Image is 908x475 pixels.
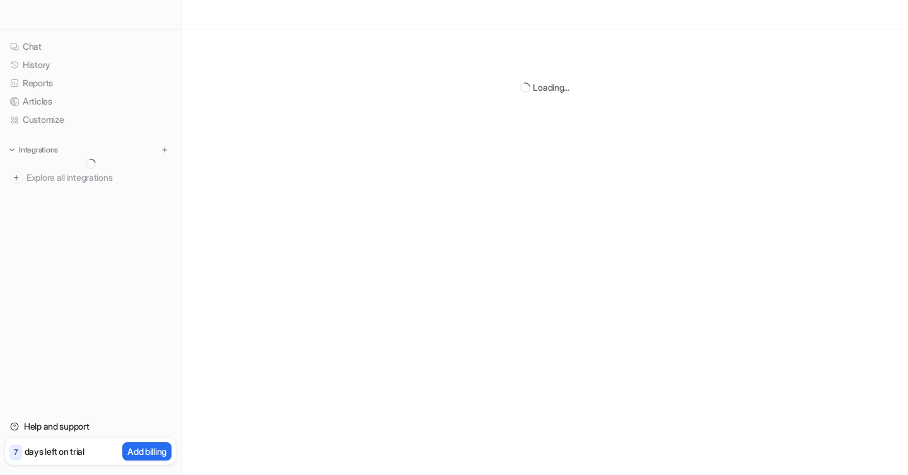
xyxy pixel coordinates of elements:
[5,93,176,110] a: Articles
[127,445,166,458] p: Add billing
[14,447,18,458] p: 7
[5,111,176,129] a: Customize
[8,146,16,154] img: expand menu
[10,171,23,184] img: explore all integrations
[5,56,176,74] a: History
[533,81,569,94] div: Loading...
[160,146,169,154] img: menu_add.svg
[25,445,84,458] p: days left on trial
[5,418,176,435] a: Help and support
[26,168,171,188] span: Explore all integrations
[5,144,62,156] button: Integrations
[5,169,176,186] a: Explore all integrations
[5,38,176,55] a: Chat
[19,145,58,155] p: Integrations
[122,442,172,461] button: Add billing
[5,74,176,92] a: Reports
